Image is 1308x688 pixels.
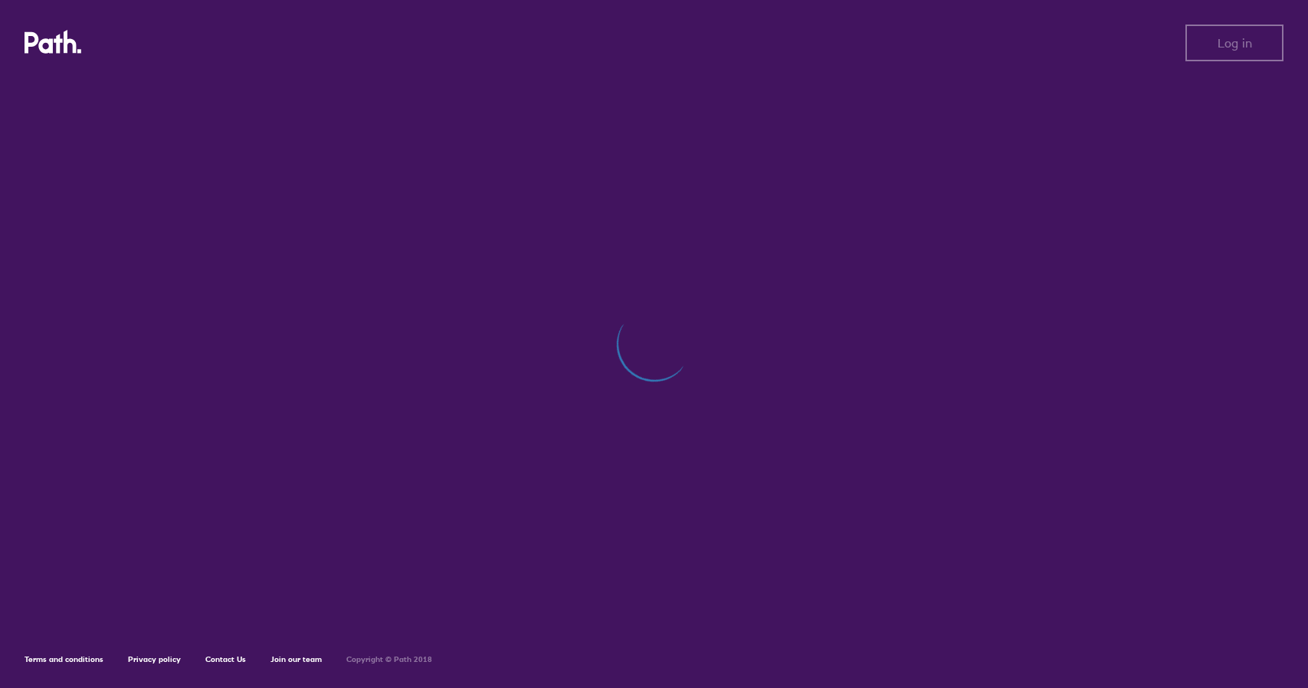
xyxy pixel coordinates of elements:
[346,655,432,664] h6: Copyright © Path 2018
[1185,25,1283,61] button: Log in
[270,654,322,664] a: Join our team
[1218,36,1252,50] span: Log in
[128,654,181,664] a: Privacy policy
[25,654,103,664] a: Terms and conditions
[205,654,246,664] a: Contact Us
